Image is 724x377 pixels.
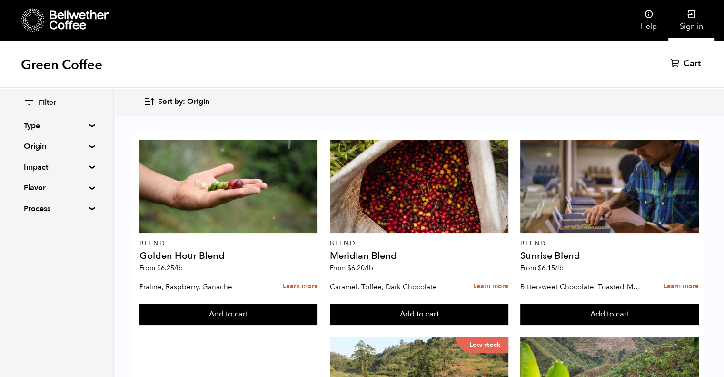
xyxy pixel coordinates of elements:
[330,240,508,247] p: Blend
[24,182,89,194] summary: Flavor
[139,251,318,261] h4: Golden Hour Blend
[365,264,373,273] span: /lb
[157,264,183,273] bdi: 6.25
[139,280,261,294] p: Praline, Raspberry, Ganache
[158,97,209,107] span: Sort by: Origin
[24,203,89,214] summary: Process
[157,264,161,273] span: $
[24,141,89,152] summary: Origin
[139,240,318,247] p: Blend
[520,240,699,247] p: Blend
[144,91,209,113] button: Sort by: Origin
[174,264,183,273] span: /lb
[473,276,508,297] a: Learn more
[139,264,183,273] span: From
[538,264,542,273] span: $
[282,276,317,297] a: Learn more
[520,304,699,326] button: Add to cart
[538,264,564,273] bdi: 6.15
[347,264,351,273] span: $
[456,337,508,353] p: Low stock
[39,98,56,108] span: Filter
[555,264,564,273] span: /lb
[671,58,703,70] a: Cart
[684,58,701,70] span: Cart
[24,120,89,132] summary: Type
[139,304,318,326] button: Add to cart
[520,280,642,294] p: Bittersweet Chocolate, Toasted Marshmallow, Candied Orange, Praline
[520,264,564,273] span: From
[330,280,451,294] p: Caramel, Toffee, Dark Chocolate
[24,162,89,173] summary: Impact
[330,251,508,261] h4: Meridian Blend
[347,264,373,273] bdi: 6.20
[330,304,508,326] button: Add to cart
[520,251,699,261] h4: Sunrise Blend
[330,264,373,273] span: From
[664,276,699,297] a: Learn more
[21,56,102,73] h1: Green Coffee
